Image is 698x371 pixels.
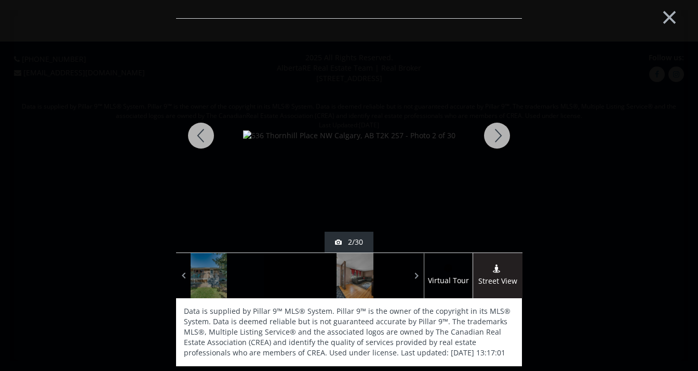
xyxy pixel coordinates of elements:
span: Virtual Tour [424,275,473,287]
div: Data is supplied by Pillar 9™ MLS® System. Pillar 9™ is the owner of the copyright in its MLS® Sy... [176,298,522,366]
a: virtual tour iconVirtual Tour [424,253,473,298]
div: 2/30 [335,237,363,247]
span: Street View [473,275,522,287]
img: 536 Thornhill Place NW Calgary, AB T2K 2S7 - Photo 2 of 30 [243,130,455,141]
img: virtual tour icon [443,264,453,272]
